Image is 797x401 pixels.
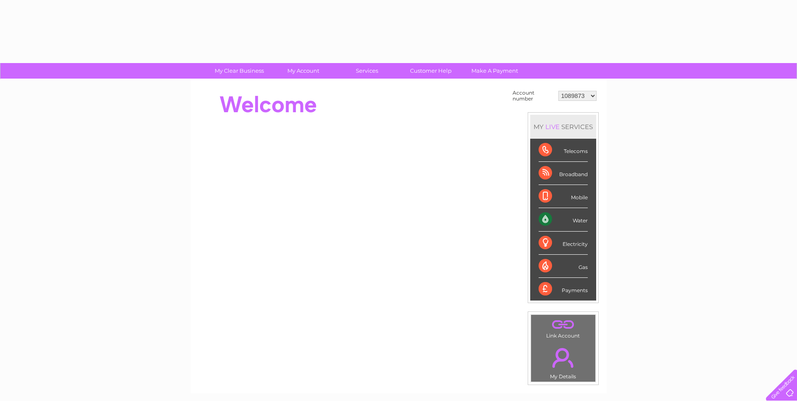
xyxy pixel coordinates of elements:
div: Mobile [539,185,588,208]
a: . [533,343,593,372]
td: Link Account [531,314,596,341]
td: My Details [531,341,596,382]
a: My Clear Business [205,63,274,79]
div: Payments [539,278,588,301]
div: Gas [539,255,588,278]
a: Services [332,63,402,79]
td: Account number [510,88,556,104]
a: Customer Help [396,63,466,79]
div: Telecoms [539,139,588,162]
a: . [533,317,593,332]
a: Make A Payment [460,63,529,79]
div: Broadband [539,162,588,185]
div: Water [539,208,588,231]
a: My Account [268,63,338,79]
div: MY SERVICES [530,115,596,139]
div: LIVE [544,123,561,131]
div: Electricity [539,232,588,255]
